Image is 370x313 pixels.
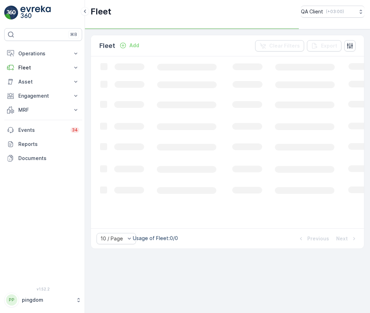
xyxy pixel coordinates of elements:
[18,64,68,71] p: Fleet
[4,287,82,291] span: v 1.52.2
[4,137,82,151] a: Reports
[129,42,139,49] p: Add
[22,296,72,303] p: pingdom
[18,50,68,57] p: Operations
[307,40,341,51] button: Export
[4,75,82,89] button: Asset
[6,294,17,306] div: PP
[326,9,344,14] p: ( +03:00 )
[72,127,78,133] p: 34
[4,123,82,137] a: Events34
[4,151,82,165] a: Documents
[18,78,68,85] p: Asset
[91,6,111,17] p: Fleet
[269,42,300,49] p: Clear Filters
[336,235,348,242] p: Next
[301,8,323,15] p: QA Client
[4,89,82,103] button: Engagement
[307,235,329,242] p: Previous
[18,106,68,113] p: MRF
[18,155,79,162] p: Documents
[70,32,77,37] p: ⌘B
[20,6,51,20] img: logo_light-DOdMpM7g.png
[133,235,178,242] p: Usage of Fleet : 0/0
[4,103,82,117] button: MRF
[18,127,66,134] p: Events
[99,41,115,51] p: Fleet
[301,6,364,18] button: QA Client(+03:00)
[18,92,68,99] p: Engagement
[335,234,358,243] button: Next
[4,293,82,307] button: PPpingdom
[255,40,304,51] button: Clear Filters
[321,42,337,49] p: Export
[4,6,18,20] img: logo
[4,61,82,75] button: Fleet
[18,141,79,148] p: Reports
[4,47,82,61] button: Operations
[117,41,142,50] button: Add
[297,234,330,243] button: Previous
